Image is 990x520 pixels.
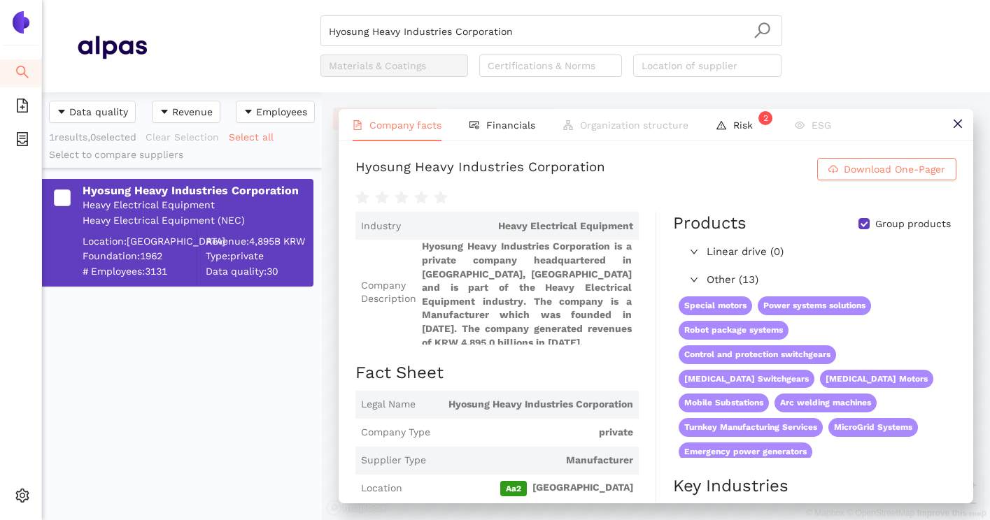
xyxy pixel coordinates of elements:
[83,183,312,198] div: Hyosung Heavy Industries Corporation
[229,129,274,145] span: Select all
[49,131,136,143] span: 1 results, 0 selected
[69,104,128,120] span: Data quality
[15,94,29,122] span: file-add
[679,393,769,412] span: Mobile Substations
[673,475,956,498] h2: Key Industries
[83,264,197,278] span: # Employees: 3131
[206,234,312,248] div: Revenue: 4,895B KRW
[57,107,66,118] span: caret-down
[355,191,369,205] span: star
[434,191,448,205] span: star
[758,111,772,125] sup: 2
[679,370,814,389] span: [MEDICAL_DATA] Switchgears
[243,107,253,118] span: caret-down
[15,127,29,155] span: container
[361,219,401,233] span: Industry
[690,275,698,284] span: right
[758,296,871,315] span: Power systems solutions
[817,158,956,180] button: cloud-downloadDownload One-Pager
[408,481,633,496] span: [GEOGRAPHIC_DATA]
[152,101,220,123] button: caret-downRevenue
[361,398,416,412] span: Legal Name
[83,250,197,263] span: Foundation: 1962
[679,442,812,461] span: Emergency power generators
[679,418,823,437] span: Turnkey Manufacturing Services
[733,120,767,131] span: Risk
[369,120,441,131] span: Company facts
[83,198,312,212] div: Heavy Electrical Equipment
[844,161,945,177] span: Download One-Pager
[361,426,430,440] span: Company Type
[49,148,315,162] div: Select to compare suppliers
[422,240,633,345] span: Hyosung Heavy Industries Corporation is a private company headquartered in [GEOGRAPHIC_DATA], [GE...
[828,164,838,175] span: cloud-download
[355,361,639,385] h2: Fact Sheet
[716,120,726,130] span: warning
[375,191,389,205] span: star
[256,104,307,120] span: Employees
[679,345,836,364] span: Control and protection switchgears
[486,120,535,131] span: Financials
[673,269,955,291] div: Other (13)
[436,426,633,440] span: private
[414,191,428,205] span: star
[10,11,32,34] img: Logo
[469,120,479,130] span: fund-view
[172,104,213,120] span: Revenue
[206,250,312,263] span: Type: private
[673,212,747,236] div: Products
[580,120,688,131] span: Organization structure
[361,279,416,306] span: Company Description
[679,296,752,315] span: Special motors
[690,247,698,256] span: right
[83,234,197,248] div: Location: [GEOGRAPHIC_DATA]
[361,482,402,496] span: Location
[406,219,633,233] span: Heavy Electrical Equipment
[870,217,956,231] span: Group products
[353,120,362,130] span: file-text
[775,393,877,412] span: Arc welding machines
[236,101,315,123] button: caret-downEmployees
[355,158,605,180] div: Hyosung Heavy Industries Corporation
[563,120,573,130] span: apartment
[679,321,789,340] span: Robot package systems
[707,272,949,289] span: Other (13)
[15,484,29,512] span: setting
[421,398,633,412] span: Hyosung Heavy Industries Corporation
[49,101,136,123] button: caret-downData quality
[361,454,426,468] span: Supplier Type
[160,107,169,118] span: caret-down
[500,481,527,496] span: Aa2
[828,418,918,437] span: MicroGrid Systems
[795,120,805,130] span: eye
[77,29,147,64] img: Homepage
[432,454,633,468] span: Manufacturer
[673,241,955,263] div: Linear drive (0)
[812,120,831,131] span: ESG
[763,113,768,123] span: 2
[145,126,228,148] button: Clear Selection
[206,264,312,278] span: Data quality: 30
[83,214,312,228] div: Heavy Electrical Equipment (NEC)
[228,126,283,148] button: Select all
[820,370,933,389] span: [MEDICAL_DATA] Motors
[707,244,949,261] span: Linear drive (0)
[395,191,409,205] span: star
[952,118,963,129] span: close
[754,22,771,39] span: search
[942,109,973,140] button: close
[15,60,29,88] span: search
